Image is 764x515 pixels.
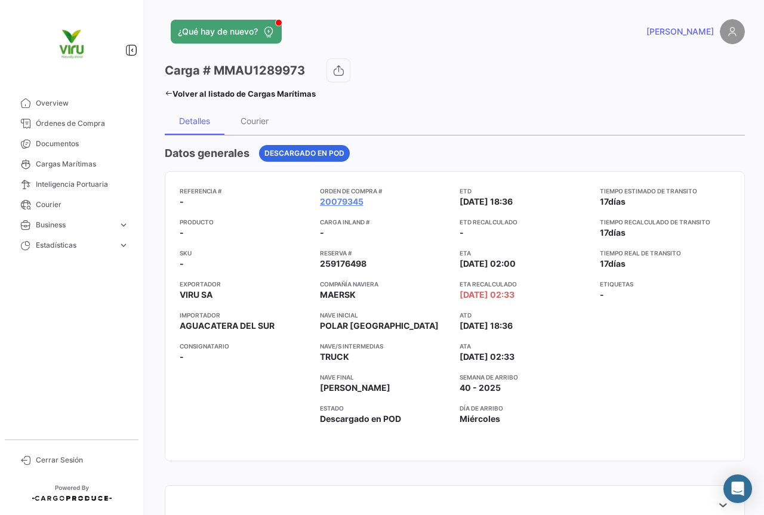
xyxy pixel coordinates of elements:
div: Detalles [179,116,210,126]
span: - [180,196,184,208]
span: expand_more [118,240,129,251]
span: Miércoles [460,413,500,425]
span: [PERSON_NAME] [320,382,390,394]
a: Courier [10,195,134,215]
span: [DATE] 02:00 [460,258,516,270]
app-card-info-title: Importador [180,310,310,320]
a: Inteligencia Portuaria [10,174,134,195]
app-card-info-title: Estado [320,403,451,413]
span: - [320,227,324,239]
app-card-info-title: Tiempo real de transito [600,248,731,258]
app-card-info-title: Etiquetas [600,279,731,289]
span: - [180,258,184,270]
span: - [600,289,604,301]
span: 17 [600,227,608,238]
span: Courier [36,199,129,210]
span: Business [36,220,113,230]
app-card-info-title: SKU [180,248,310,258]
app-card-info-title: Producto [180,217,310,227]
app-card-info-title: Consignatario [180,341,310,351]
app-card-info-title: Exportador [180,279,310,289]
app-card-info-title: Nave/s intermedias [320,341,451,351]
span: [DATE] 18:36 [460,196,513,208]
span: 40 - 2025 [460,382,501,394]
span: TRUCK [320,351,349,363]
app-card-info-title: Semana de Arribo [460,372,590,382]
span: [DATE] 02:33 [460,289,515,301]
img: placeholder-user.png [720,19,745,44]
span: - [180,227,184,239]
span: expand_more [118,220,129,230]
app-card-info-title: ATA [460,341,590,351]
span: MAERSK [320,289,356,301]
app-card-info-title: ATD [460,310,590,320]
span: - [460,227,464,238]
app-card-info-title: Reserva # [320,248,451,258]
a: Documentos [10,134,134,154]
span: POLAR [GEOGRAPHIC_DATA] [320,320,439,332]
app-card-info-title: ETA [460,248,590,258]
span: Estadísticas [36,240,113,251]
a: Cargas Marítimas [10,154,134,174]
a: Volver al listado de Cargas Marítimas [165,85,316,102]
span: [DATE] 02:33 [460,351,515,363]
span: - [180,351,184,363]
a: 20079345 [320,196,363,208]
h4: Datos generales [165,145,249,162]
span: 17 [600,196,608,206]
span: [DATE] 18:36 [460,320,513,332]
app-card-info-title: Referencia # [180,186,310,196]
span: días [608,258,626,269]
span: [PERSON_NAME] [646,26,714,38]
app-card-info-title: ETA Recalculado [460,279,590,289]
img: viru.png [42,14,101,74]
span: días [608,227,626,238]
span: Documentos [36,138,129,149]
span: Cerrar Sesión [36,455,129,465]
span: Inteligencia Portuaria [36,179,129,190]
app-card-info-title: Nave final [320,372,451,382]
app-card-info-title: Nave inicial [320,310,451,320]
a: Overview [10,93,134,113]
span: Overview [36,98,129,109]
app-card-info-title: Orden de Compra # [320,186,451,196]
span: AGUACATERA DEL SUR [180,320,275,332]
app-card-info-title: ETD [460,186,590,196]
span: Descargado en POD [320,413,401,425]
span: ¿Qué hay de nuevo? [178,26,258,38]
div: Courier [241,116,269,126]
h3: Carga # MMAU1289973 [165,62,305,79]
span: Cargas Marítimas [36,159,129,169]
app-card-info-title: Carga inland # [320,217,451,227]
span: días [608,196,626,206]
app-card-info-title: Compañía naviera [320,279,451,289]
app-card-info-title: Tiempo recalculado de transito [600,217,731,227]
app-card-info-title: ETD Recalculado [460,217,590,227]
span: VIRU SA [180,289,212,301]
button: ¿Qué hay de nuevo? [171,20,282,44]
span: 17 [600,258,608,269]
div: Abrir Intercom Messenger [723,474,752,503]
span: 259176498 [320,258,366,270]
span: Descargado en POD [264,148,344,159]
span: Órdenes de Compra [36,118,129,129]
a: Órdenes de Compra [10,113,134,134]
app-card-info-title: Día de Arribo [460,403,590,413]
app-card-info-title: Tiempo estimado de transito [600,186,731,196]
